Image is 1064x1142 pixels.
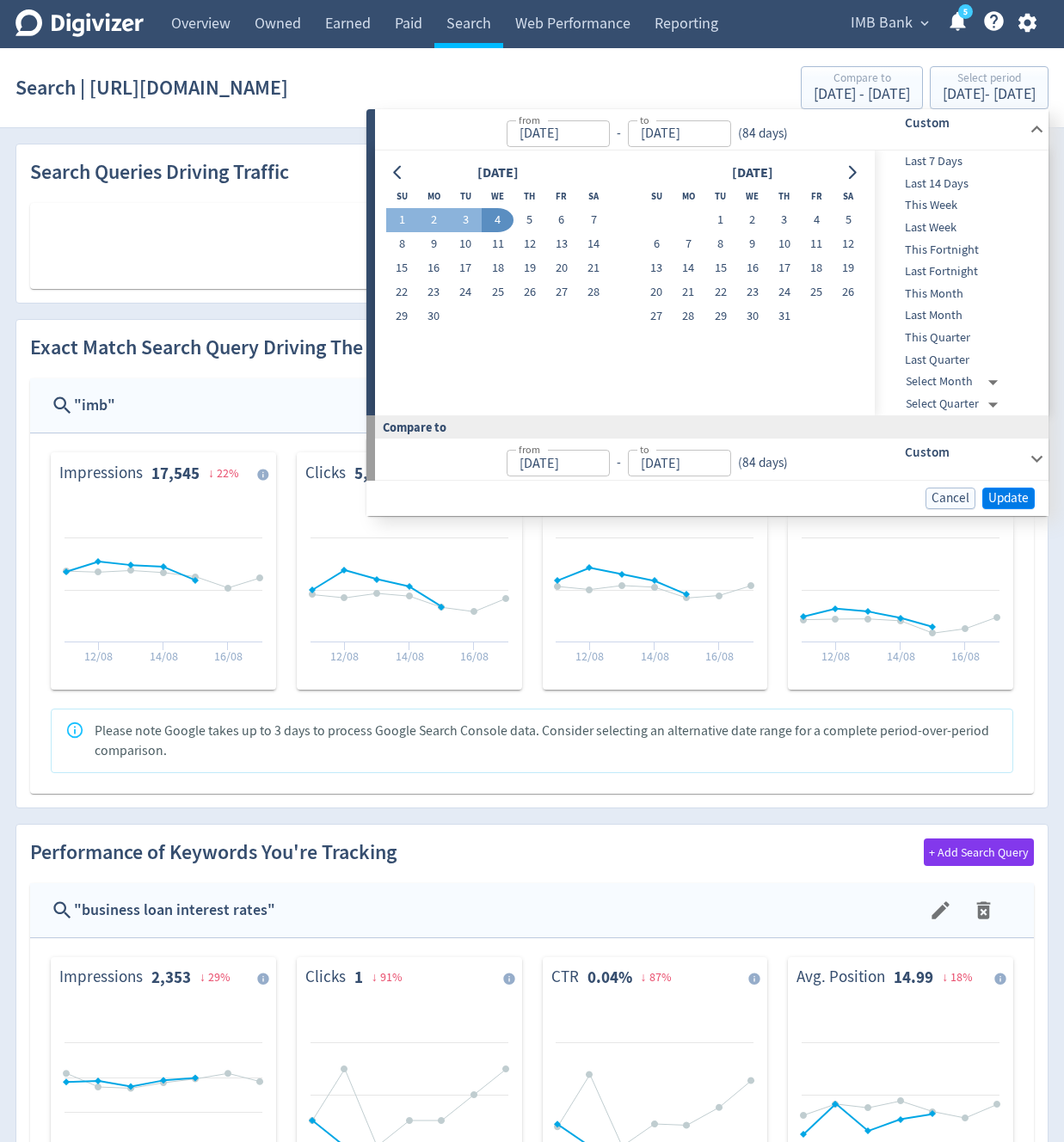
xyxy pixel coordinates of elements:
[472,162,524,185] div: [DATE]
[943,87,1036,102] div: [DATE] - [DATE]
[386,184,418,208] th: Sunday
[305,967,346,989] dt: Clicks
[514,184,545,208] th: Thursday
[875,152,1045,171] span: Last 7 Days
[917,15,932,31] span: expand_more
[736,280,768,304] button: 23
[801,66,923,109] button: Compare to[DATE] - [DATE]
[450,280,482,304] button: 24
[482,280,514,304] button: 25
[673,184,704,208] th: Monday
[482,208,514,232] button: 4
[875,194,1045,217] div: This Week
[875,349,1045,371] div: Last Quarter
[894,967,933,988] strong: 14.99
[418,208,450,232] button: 2
[727,162,778,185] div: [DATE]
[951,648,980,664] text: 16/08
[833,184,864,208] th: Saturday
[59,463,143,485] dt: Impressions
[704,304,736,328] button: 29
[929,846,1029,858] span: + Add Search Query
[641,232,673,256] button: 6
[514,280,545,304] button: 26
[704,256,736,280] button: 15
[736,256,768,280] button: 16
[925,894,956,926] button: menu
[963,6,968,18] text: 5
[551,967,579,989] dt: CTR
[641,184,673,208] th: Sunday
[450,208,482,232] button: 3
[640,442,649,457] label: to
[673,232,704,256] button: 7
[95,715,999,767] div: Please note Google takes up to 3 days to process Google Search Console data. Consider selecting a...
[519,113,540,127] label: from
[15,60,288,115] h1: Search | [URL][DOMAIN_NAME]
[641,969,647,985] span: ↓
[208,465,214,481] span: ↓
[736,184,768,208] th: Wednesday
[833,208,864,232] button: 5
[968,894,999,926] button: menu
[354,463,394,484] strong: 5,331
[800,256,832,280] button: 18
[84,648,113,664] text: 12/08
[375,439,1049,480] div: from-to(84 days)Custom
[768,232,800,256] button: 10
[800,232,832,256] button: 11
[578,184,610,208] th: Saturday
[545,256,577,280] button: 20
[450,232,482,256] button: 10
[418,256,450,280] button: 16
[875,218,1045,237] span: Last Week
[833,256,864,280] button: 19
[814,87,910,102] div: [DATE] - [DATE]
[768,304,800,328] button: 31
[875,262,1045,281] span: Last Fortnight
[906,393,1005,415] div: Select Quarter
[151,967,191,988] strong: 2,353
[673,304,704,328] button: 28
[149,648,177,664] text: 14/08
[950,969,973,985] span: 18 %
[851,9,913,37] span: IMB Bank
[906,371,1005,393] div: Select Month
[418,304,450,328] button: 30
[673,256,704,280] button: 14
[450,256,482,280] button: 17
[482,256,514,280] button: 18
[875,285,1045,304] span: This Month
[705,648,734,664] text: 16/08
[418,232,450,256] button: 9
[366,415,1049,439] div: Compare to
[380,969,403,985] span: 91 %
[958,4,973,19] a: 5
[875,304,1045,327] div: Last Month
[875,328,1045,347] span: This Quarter
[459,648,488,664] text: 16/08
[988,492,1029,505] span: Update
[545,280,577,304] button: 27
[641,304,673,328] button: 27
[704,208,736,232] button: 1
[395,648,423,664] text: 14/08
[932,492,969,505] span: Cancel
[641,256,673,280] button: 13
[800,280,832,304] button: 25
[833,280,864,304] button: 26
[875,150,1045,173] div: Last 7 Days
[514,256,545,280] button: 19
[768,256,800,280] button: 17
[386,304,418,328] button: 29
[514,232,545,256] button: 12
[875,175,1045,193] span: Last 14 Days
[875,306,1045,325] span: Last Month
[330,648,359,664] text: 12/08
[673,280,704,304] button: 21
[704,280,736,304] button: 22
[578,232,610,256] button: 14
[768,184,800,208] th: Thursday
[30,838,397,868] h2: Performance of Keywords You're Tracking
[418,184,450,208] th: Monday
